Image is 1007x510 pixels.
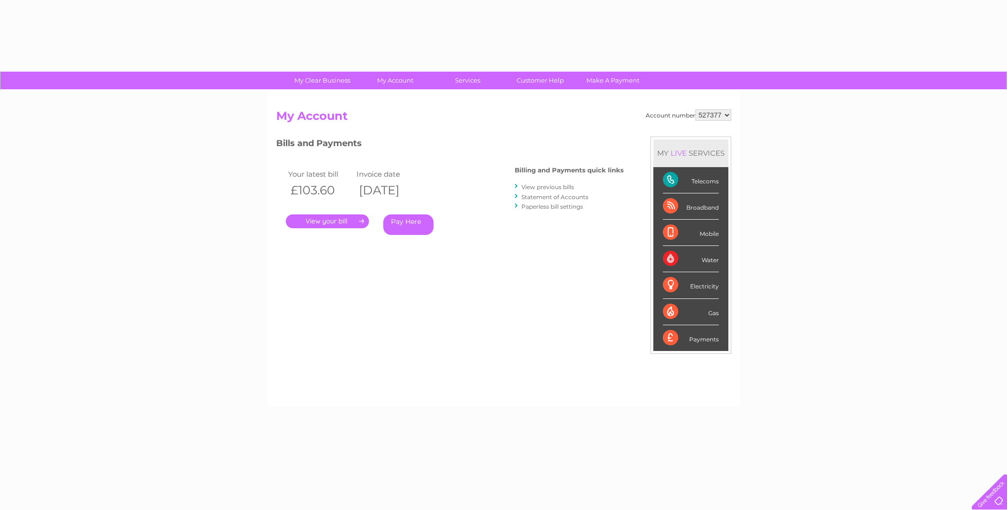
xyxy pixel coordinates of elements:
[276,137,624,153] h3: Bills and Payments
[646,109,731,121] div: Account number
[521,203,583,210] a: Paperless bill settings
[521,183,574,191] a: View previous bills
[663,272,719,298] div: Electricity
[515,167,624,174] h4: Billing and Payments quick links
[663,299,719,325] div: Gas
[653,139,728,167] div: MY SERVICES
[428,72,507,89] a: Services
[663,193,719,220] div: Broadband
[354,168,423,181] td: Invoice date
[663,246,719,272] div: Water
[276,109,731,127] h2: My Account
[283,72,362,89] a: My Clear Business
[663,220,719,246] div: Mobile
[521,193,588,201] a: Statement of Accounts
[669,149,689,158] div: LIVE
[356,72,434,89] a: My Account
[663,325,719,351] div: Payments
[501,72,580,89] a: Customer Help
[286,168,355,181] td: Your latest bill
[354,181,423,200] th: [DATE]
[574,72,652,89] a: Make A Payment
[383,214,433,235] a: Pay Here
[286,214,369,228] a: .
[663,167,719,193] div: Telecoms
[286,181,355,200] th: £103.60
